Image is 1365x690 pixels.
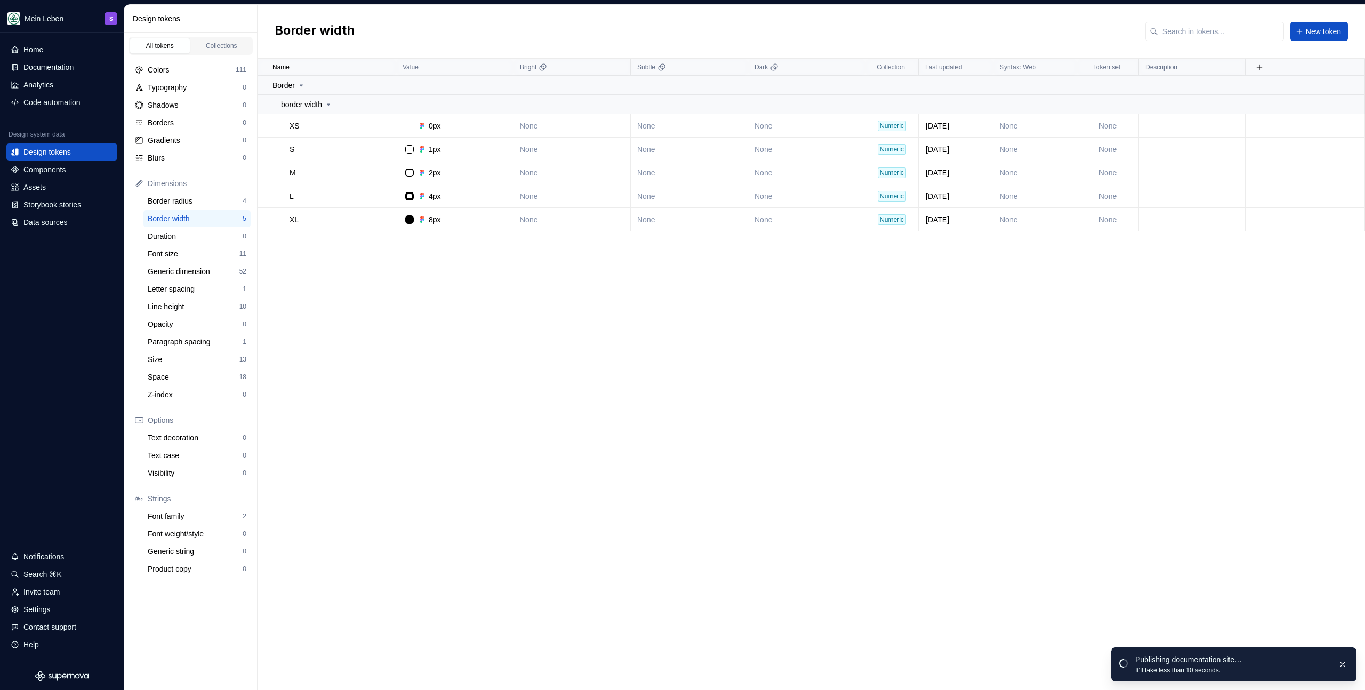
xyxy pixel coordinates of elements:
div: Z-index [148,389,243,400]
td: None [748,208,865,231]
td: None [993,184,1077,208]
p: Collection [877,63,905,71]
div: Strings [148,493,246,504]
a: Opacity0 [143,316,251,333]
div: [DATE] [919,121,992,131]
button: Notifications [6,548,117,565]
div: Numeric [878,167,906,178]
button: Mein LebenS [2,7,122,30]
div: 1px [429,144,441,155]
div: Typography [148,82,243,93]
div: 0 [243,565,246,573]
div: [DATE] [919,167,992,178]
button: Contact support [6,619,117,636]
div: 0 [243,547,246,556]
p: Name [272,63,290,71]
div: Space [148,372,239,382]
a: Home [6,41,117,58]
a: Storybook stories [6,196,117,213]
a: Borders0 [131,114,251,131]
p: Dark [754,63,768,71]
span: New token [1306,26,1341,37]
div: Documentation [23,62,74,73]
div: 13 [239,355,246,364]
a: Code automation [6,94,117,111]
div: Code automation [23,97,81,108]
a: Space18 [143,368,251,386]
a: Generic dimension52 [143,263,251,280]
div: Publishing documentation site… [1135,654,1329,665]
a: Typography0 [131,79,251,96]
a: Font family2 [143,508,251,525]
div: Paragraph spacing [148,336,243,347]
p: XL [290,214,299,225]
div: Search ⌘K [23,569,62,580]
div: Generic string [148,546,243,557]
div: Border radius [148,196,243,206]
div: Border width [148,213,243,224]
div: Options [148,415,246,426]
div: 0 [243,320,246,328]
div: Notifications [23,551,64,562]
div: 1 [243,285,246,293]
div: Line height [148,301,239,312]
div: Collections [195,42,248,50]
div: Numeric [878,214,906,225]
div: Data sources [23,217,67,228]
td: None [631,184,748,208]
div: 0 [243,136,246,145]
div: 0 [243,101,246,109]
svg: Supernova Logo [35,671,89,681]
td: None [1077,114,1139,138]
div: Mein Leben [25,13,63,24]
div: Font family [148,511,243,521]
div: Text case [148,450,243,461]
td: None [748,114,865,138]
input: Search in tokens... [1158,22,1284,41]
p: Value [403,63,419,71]
div: 0px [429,121,441,131]
div: Shadows [148,100,243,110]
a: Font weight/style0 [143,525,251,542]
p: Description [1145,63,1177,71]
td: None [513,114,631,138]
p: XS [290,121,300,131]
div: Design tokens [133,13,253,24]
div: [DATE] [919,144,992,155]
div: Numeric [878,191,906,202]
div: 0 [243,390,246,399]
a: Text decoration0 [143,429,251,446]
a: Settings [6,601,117,618]
div: Letter spacing [148,284,243,294]
div: Design tokens [23,147,71,157]
div: Settings [23,604,51,615]
td: None [513,138,631,161]
div: Storybook stories [23,199,81,210]
div: 4px [429,191,441,202]
td: None [513,184,631,208]
div: 11 [239,250,246,258]
div: Help [23,639,39,650]
a: Colors111 [131,61,251,78]
div: 2 [243,512,246,520]
p: Last updated [925,63,962,71]
p: Bright [520,63,536,71]
div: 0 [243,118,246,127]
td: None [1077,161,1139,184]
div: Visibility [148,468,243,478]
div: Opacity [148,319,243,330]
a: Assets [6,179,117,196]
a: Text case0 [143,447,251,464]
td: None [748,138,865,161]
p: S [290,144,294,155]
div: Font weight/style [148,528,243,539]
a: Components [6,161,117,178]
div: Blurs [148,153,243,163]
a: Paragraph spacing1 [143,333,251,350]
div: 4 [243,197,246,205]
div: Home [23,44,43,55]
td: None [631,208,748,231]
div: It’ll take less than 10 seconds. [1135,666,1329,675]
td: None [513,208,631,231]
div: 0 [243,232,246,240]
